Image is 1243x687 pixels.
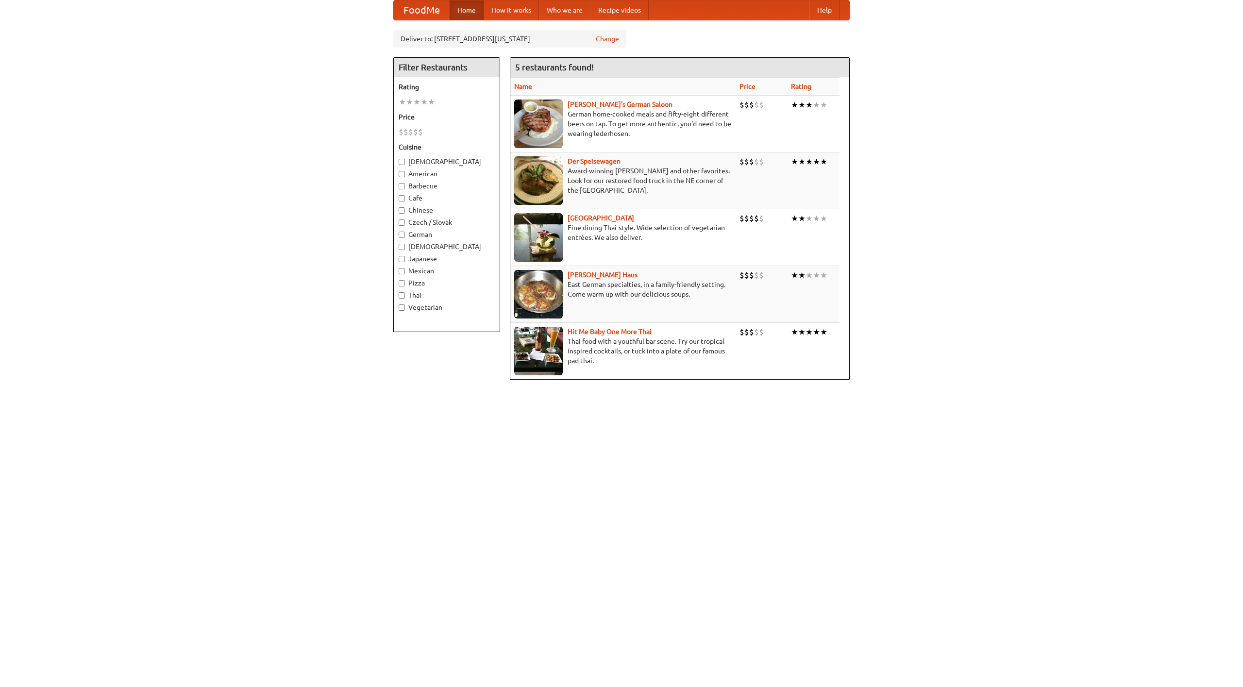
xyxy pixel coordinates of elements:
li: $ [749,327,754,337]
li: $ [749,270,754,281]
li: ★ [413,97,420,107]
input: Japanese [399,256,405,262]
li: $ [739,327,744,337]
img: babythai.jpg [514,327,563,375]
li: ★ [813,213,820,224]
p: Thai food with a youthful bar scene. Try our tropical inspired cocktails, or tuck into a plate of... [514,336,732,366]
input: Barbecue [399,183,405,189]
li: $ [399,127,403,137]
p: German home-cooked meals and fifty-eight different beers on tap. To get more authentic, you'd nee... [514,109,732,138]
h5: Price [399,112,495,122]
input: Vegetarian [399,304,405,311]
li: ★ [806,100,813,110]
label: German [399,230,495,239]
li: $ [739,270,744,281]
a: [PERSON_NAME]'s German Saloon [568,101,672,108]
li: ★ [820,213,827,224]
li: $ [744,270,749,281]
li: ★ [428,97,435,107]
a: Help [809,0,840,20]
input: Thai [399,292,405,299]
input: [DEMOGRAPHIC_DATA] [399,159,405,165]
li: ★ [813,327,820,337]
li: $ [413,127,418,137]
input: [DEMOGRAPHIC_DATA] [399,244,405,250]
a: Name [514,83,532,90]
li: $ [759,100,764,110]
li: ★ [791,270,798,281]
input: Czech / Slovak [399,219,405,226]
label: Cafe [399,193,495,203]
li: ★ [806,327,813,337]
h4: Filter Restaurants [394,58,500,77]
li: $ [759,156,764,167]
ng-pluralize: 5 restaurants found! [515,63,594,72]
li: $ [739,156,744,167]
li: ★ [791,327,798,337]
li: $ [754,156,759,167]
div: Deliver to: [STREET_ADDRESS][US_STATE] [393,30,626,48]
input: Chinese [399,207,405,214]
h5: Cuisine [399,142,495,152]
input: German [399,232,405,238]
a: [PERSON_NAME] Haus [568,271,638,279]
li: ★ [820,100,827,110]
a: Who we are [539,0,590,20]
img: satay.jpg [514,213,563,262]
li: $ [754,213,759,224]
li: ★ [806,213,813,224]
a: Der Speisewagen [568,157,621,165]
label: Vegetarian [399,302,495,312]
a: Rating [791,83,811,90]
a: [GEOGRAPHIC_DATA] [568,214,634,222]
label: Thai [399,290,495,300]
li: $ [749,100,754,110]
label: Chinese [399,205,495,215]
li: $ [744,327,749,337]
li: ★ [820,270,827,281]
a: How it works [484,0,539,20]
label: Czech / Slovak [399,218,495,227]
li: $ [744,100,749,110]
li: ★ [420,97,428,107]
img: speisewagen.jpg [514,156,563,205]
li: $ [759,327,764,337]
h5: Rating [399,82,495,92]
a: Hit Me Baby One More Thai [568,328,652,335]
label: American [399,169,495,179]
li: ★ [798,156,806,167]
img: esthers.jpg [514,100,563,148]
li: $ [754,270,759,281]
img: kohlhaus.jpg [514,270,563,318]
label: Barbecue [399,181,495,191]
input: Cafe [399,195,405,201]
li: ★ [798,213,806,224]
label: Japanese [399,254,495,264]
li: ★ [820,156,827,167]
li: ★ [791,100,798,110]
li: ★ [820,327,827,337]
label: Pizza [399,278,495,288]
p: East German specialties, in a family-friendly setting. Come warm up with our delicious soups. [514,280,732,299]
a: Recipe videos [590,0,649,20]
li: ★ [791,213,798,224]
a: Home [450,0,484,20]
label: [DEMOGRAPHIC_DATA] [399,157,495,167]
li: ★ [813,270,820,281]
input: Pizza [399,280,405,286]
li: $ [403,127,408,137]
li: $ [739,213,744,224]
li: $ [744,156,749,167]
li: ★ [798,100,806,110]
li: ★ [798,270,806,281]
label: Mexican [399,266,495,276]
li: $ [754,100,759,110]
li: $ [759,213,764,224]
li: ★ [798,327,806,337]
li: $ [749,156,754,167]
p: Award-winning [PERSON_NAME] and other favorites. Look for our restored food truck in the NE corne... [514,166,732,195]
li: ★ [806,270,813,281]
li: $ [408,127,413,137]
